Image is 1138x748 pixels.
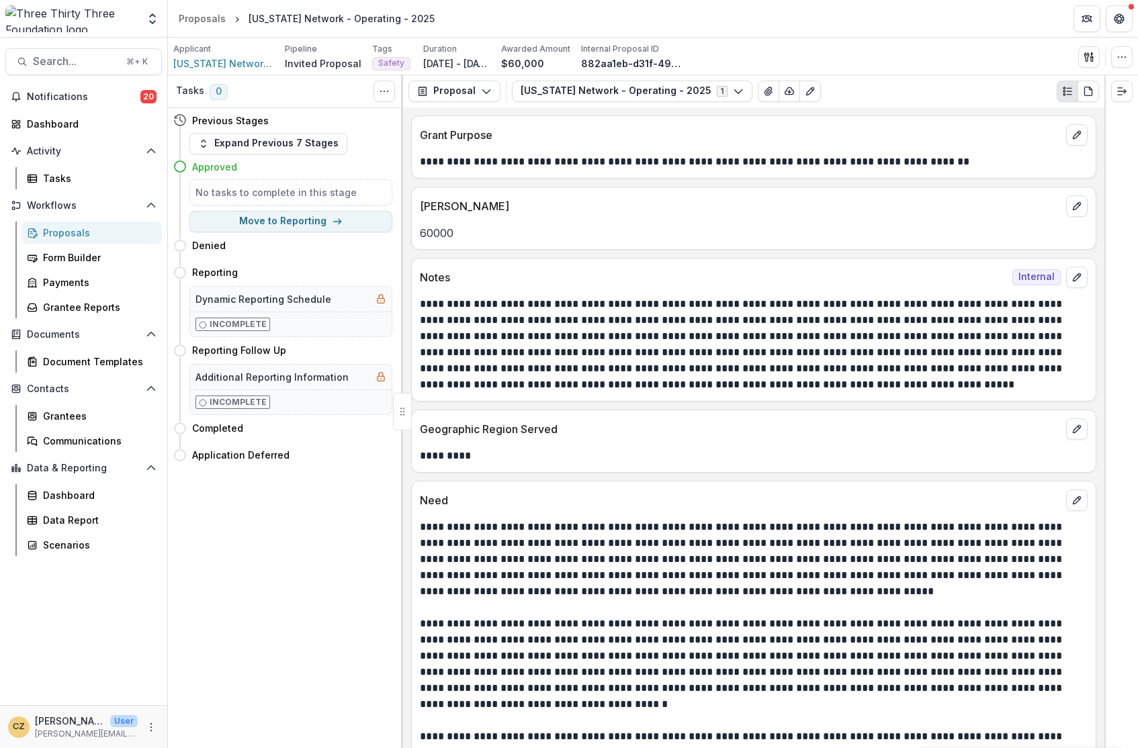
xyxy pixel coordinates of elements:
div: Dashboard [27,117,151,131]
a: Form Builder [21,246,162,269]
button: edit [1066,124,1088,146]
p: [PERSON_NAME] [420,198,1061,214]
a: Dashboard [5,113,162,135]
a: [US_STATE] Network Against Domestic and Sexual Violence [173,56,274,71]
button: Open Workflows [5,195,162,216]
p: User [110,715,138,727]
p: Incomplete [210,396,267,408]
button: Plaintext view [1057,81,1078,102]
div: Data Report [43,513,151,527]
p: Internal Proposal ID [581,43,659,55]
h4: Reporting Follow Up [192,343,286,357]
span: Notifications [27,91,140,103]
h4: Application Deferred [192,448,290,462]
a: Document Templates [21,350,162,373]
p: Need [420,492,1061,508]
p: $60,000 [501,56,544,71]
span: Documents [27,329,140,340]
a: Communications [21,430,162,452]
div: Communications [43,434,151,448]
div: Dashboard [43,488,151,502]
button: edit [1066,267,1088,288]
span: Safety [378,58,404,68]
span: 20 [140,90,157,103]
h3: Tasks [176,85,204,97]
div: Proposals [179,11,226,26]
button: Move to Reporting [189,211,392,232]
button: Open Activity [5,140,162,162]
img: Three Thirty Three Foundation logo [5,5,138,32]
button: Partners [1074,5,1100,32]
a: Dashboard [21,484,162,506]
button: More [143,719,159,735]
p: Invited Proposal [285,56,361,71]
a: Grantee Reports [21,296,162,318]
a: Scenarios [21,534,162,556]
p: Applicant [173,43,211,55]
h4: Approved [192,160,237,174]
span: Activity [27,146,140,157]
span: Search... [33,55,118,68]
a: Data Report [21,509,162,531]
p: Pipeline [285,43,317,55]
p: Incomplete [210,318,267,330]
h4: Denied [192,238,226,252]
a: Payments [21,271,162,293]
button: Proposal [408,81,500,102]
a: Proposals [173,9,231,28]
h4: Previous Stages [192,113,269,128]
button: Edit as form [799,81,821,102]
button: Notifications20 [5,86,162,107]
button: PDF view [1078,81,1099,102]
nav: breadcrumb [173,9,440,28]
button: edit [1066,418,1088,440]
p: [PERSON_NAME] [35,714,105,728]
div: Grantees [43,409,151,423]
button: Open Documents [5,324,162,345]
div: ⌘ + K [124,54,150,69]
p: Tags [372,43,392,55]
div: Payments [43,275,151,289]
p: 60000 [420,225,1088,241]
div: Grantee Reports [43,300,151,314]
button: edit [1066,489,1088,511]
p: Duration [423,43,457,55]
span: Internal [1012,269,1061,285]
button: Expand right [1111,81,1133,102]
a: Tasks [21,167,162,189]
p: Grant Purpose [420,127,1061,143]
div: Christine Zachai [13,722,25,731]
div: [US_STATE] Network - Operating - 2025 [249,11,435,26]
h5: Additional Reporting Information [195,370,349,384]
button: Toggle View Cancelled Tasks [374,81,395,102]
button: Expand Previous 7 Stages [189,133,347,154]
div: Scenarios [43,538,151,552]
p: 882aa1eb-d31f-4983-b395-3dbf61d52fa2 [581,56,682,71]
button: Open entity switcher [143,5,162,32]
p: [PERSON_NAME][EMAIL_ADDRESS][DOMAIN_NAME] [35,728,138,740]
button: Get Help [1106,5,1133,32]
a: Proposals [21,222,162,244]
span: Workflows [27,200,140,212]
span: Data & Reporting [27,463,140,474]
h4: Completed [192,421,243,435]
div: Tasks [43,171,151,185]
button: Open Contacts [5,378,162,400]
button: Search... [5,48,162,75]
a: Grantees [21,405,162,427]
button: [US_STATE] Network - Operating - 20251 [512,81,752,102]
button: edit [1066,195,1088,217]
span: 0 [210,84,228,100]
p: Awarded Amount [501,43,570,55]
div: Proposals [43,226,151,240]
h4: Reporting [192,265,238,279]
p: Geographic Region Served [420,421,1061,437]
h5: Dynamic Reporting Schedule [195,292,331,306]
p: Notes [420,269,1007,285]
p: [DATE] - [DATE] [423,56,490,71]
div: Form Builder [43,250,151,265]
h5: No tasks to complete in this stage [195,185,386,199]
div: Document Templates [43,355,151,369]
span: Contacts [27,383,140,395]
